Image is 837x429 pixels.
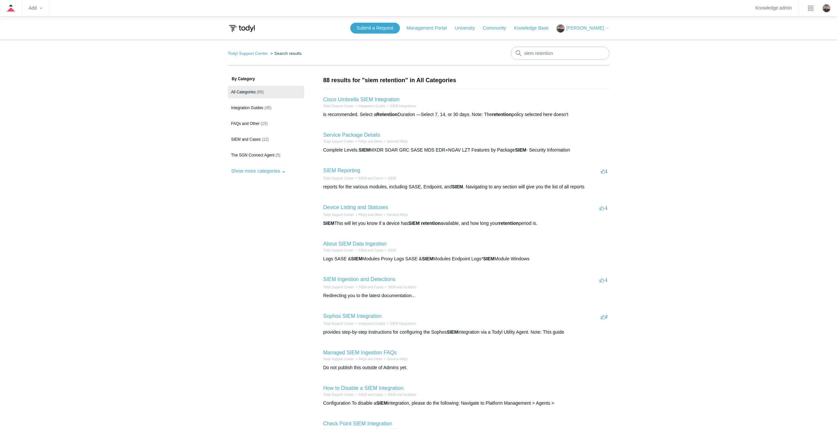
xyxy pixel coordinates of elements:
[601,169,607,174] span: 1
[323,248,354,253] li: Todyl Support Center
[455,25,481,32] a: University
[29,6,42,10] zd-hc-trigger: Add
[390,322,416,325] a: SIEM Integrations
[447,329,458,335] em: SIEM
[323,276,396,282] a: SIEM Ingestion and Detections
[323,285,354,290] li: Todyl Support Center
[323,97,400,102] a: Cisco Umbrella SIEM Integration
[323,285,354,289] a: Todyl Support Center
[228,102,304,114] a: Integration Guides (45)
[323,385,404,391] a: How to Disable a SIEM Integration
[323,183,609,190] div: reports for the various modules, including SASE, Endpoint, and . Navigating to any section will g...
[323,147,609,154] div: Complete Levels. MXDR SOAR GRC SASE MDS EDR+NGAV LZT Features by Package - Security Information
[382,212,408,217] li: General FAQs
[600,205,608,210] span: -1
[231,137,261,142] span: SIEM and Cases
[483,256,494,261] em: SIEM
[323,255,609,262] div: Logs SASE & Modules Proxy Logs SASE & Modules Endpoint Logs* Module Windows
[452,184,463,189] em: SIEM
[323,104,354,108] li: Todyl Support Center
[323,111,609,118] div: is recommended. Select a Duration —Select 7, 14, or 30 days. Note: The policy selected here doesn't
[358,177,383,180] a: SIEM and Cases
[358,140,382,143] a: FAQs and Other
[387,213,407,217] a: General FAQs
[354,176,383,181] li: SIEM and Cases
[422,256,433,261] em: SIEM
[257,90,264,94] span: (88)
[228,117,304,130] a: FAQs and Other (15)
[823,4,830,12] zd-hc-trigger: Click your profile icon to open the profile menu
[358,285,383,289] a: SIEM and Cases
[231,121,260,126] span: FAQs and Other
[354,392,383,397] li: SIEM and Cases
[354,321,385,326] li: Integration Guides
[323,176,354,181] li: Todyl Support Center
[515,147,526,153] em: SIEM
[261,121,268,126] span: (15)
[323,212,354,217] li: Todyl Support Center
[351,256,362,261] em: SIEM
[231,106,263,110] span: Integration Guides
[323,221,334,226] em: SIEM
[383,392,416,397] li: SIEM and Incidents
[385,104,416,108] li: SIEM Integrations
[358,249,383,252] a: SIEM and Cases
[323,357,354,362] li: Todyl Support Center
[323,292,609,299] div: Redirecting you to the latest documentation...
[354,248,383,253] li: SIEM and Cases
[358,393,383,396] a: SIEM and Cases
[228,86,304,98] a: All Categories (88)
[514,25,555,32] a: Knowledge Base
[323,204,388,210] a: Device Listing and Statuses
[228,76,304,82] h3: By Category
[323,104,354,108] a: Todyl Support Center
[358,104,385,108] a: Integration Guides
[383,176,396,181] li: SIEM
[323,350,397,355] a: Managed SIEM Ingestion FAQs
[323,213,354,217] a: Todyl Support Center
[269,51,302,56] li: Search results
[511,47,609,60] input: Search
[358,357,382,361] a: FAQs and Other
[483,25,513,32] a: Community
[406,25,453,32] a: Management Portal
[383,248,396,253] li: SIEM
[323,400,609,407] div: Configuration To disable a integration, please do the following: Navigate to Platform Management ...
[323,393,354,396] a: Todyl Support Center
[492,112,512,117] em: retention
[323,241,387,247] a: About SIEM Data Ingestion
[228,51,269,56] li: Todyl Support Center
[382,357,408,362] li: General FAQs
[388,393,416,396] a: SIEM and Incidents
[755,6,792,10] a: Knowledge admin
[323,392,354,397] li: Todyl Support Center
[350,23,400,34] a: Submit a Request
[354,139,382,144] li: FAQs and Other
[323,139,354,144] li: Todyl Support Center
[354,357,382,362] li: FAQs and Other
[323,313,382,319] a: Sophos SIEM Integration
[358,322,385,325] a: Integration Guides
[359,147,370,153] em: SIEM
[231,90,256,94] span: All Categories
[323,140,354,143] a: Todyl Support Center
[385,321,416,326] li: SIEM Integrations
[354,285,383,290] li: SIEM and Cases
[323,357,354,361] a: Todyl Support Center
[228,22,256,35] img: Todyl Support Center Help Center home page
[600,277,608,282] span: -1
[376,400,387,406] em: SIEM
[228,149,304,161] a: The SGN Connect Agent (5)
[390,104,416,108] a: SIEM Integrations
[382,139,408,144] li: General FAQs
[387,140,407,143] a: General FAQs
[323,329,609,336] div: provides step-by-step instructions for configuring the Sophos integration via a Todyl Utility Age...
[823,4,830,12] img: user avatar
[228,165,289,177] button: Show more categories
[408,221,441,226] em: SIEM retention
[354,104,385,108] li: Integration Guides
[323,321,354,326] li: Todyl Support Center
[323,364,609,371] div: Do not publish this outside of Admins yet.
[323,76,609,85] h1: 88 results for "siem retention" in All Categories
[264,106,271,110] span: (45)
